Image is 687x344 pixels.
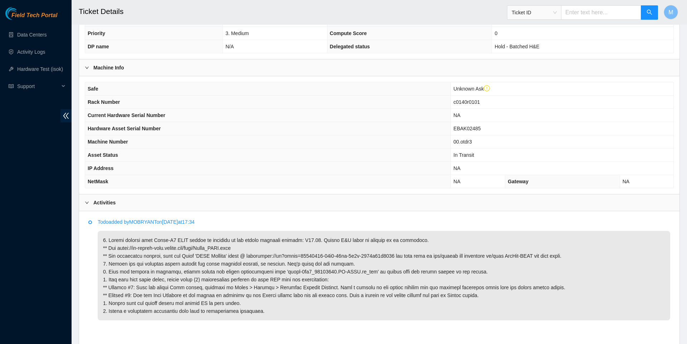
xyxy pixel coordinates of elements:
[664,5,678,19] button: M
[330,30,367,36] span: Compute Score
[88,30,105,36] span: Priority
[623,179,629,184] span: NA
[484,85,490,92] span: exclamation-circle
[17,49,45,55] a: Activity Logs
[60,109,72,122] span: double-left
[9,84,14,89] span: read
[17,79,59,93] span: Support
[453,179,460,184] span: NA
[453,99,480,105] span: c0140r0101
[79,194,679,211] div: Activities
[330,44,370,49] span: Delegated status
[512,7,557,18] span: Ticket ID
[93,199,116,207] b: Activities
[98,218,670,226] p: Todo added by MOBRYANT on [DATE] at 17:34
[494,30,497,36] span: 0
[88,126,161,131] span: Hardware Asset Serial Number
[17,66,63,72] a: Hardware Test (isok)
[17,32,47,38] a: Data Centers
[93,64,124,72] b: Machine Info
[453,112,460,118] span: NA
[641,5,658,20] button: search
[453,165,460,171] span: NA
[668,8,673,17] span: M
[453,139,472,145] span: 00.otdr3
[225,44,234,49] span: N/A
[88,139,128,145] span: Machine Number
[88,44,109,49] span: DP name
[88,152,118,158] span: Asset Status
[5,7,36,20] img: Akamai Technologies
[453,126,481,131] span: EBAK02485
[85,66,89,70] span: right
[88,179,108,184] span: NetMask
[88,112,165,118] span: Current Hardware Serial Number
[494,44,539,49] span: Hold - Batched H&E
[647,9,652,16] span: search
[88,99,120,105] span: Rack Number
[453,86,490,92] span: Unknown Ask
[79,59,679,76] div: Machine Info
[225,30,249,36] span: 3. Medium
[98,231,670,320] p: 6. Loremi dolorsi amet Conse-A7 ELIT seddoe te incididu ut lab etdolo magnaali enimadm: V17.08. Q...
[85,200,89,205] span: right
[88,165,113,171] span: IP Address
[11,12,57,19] span: Field Tech Portal
[5,13,57,22] a: Akamai TechnologiesField Tech Portal
[453,152,474,158] span: In Transit
[561,5,641,20] input: Enter text here...
[88,86,98,92] span: Safe
[508,179,528,184] span: Gateway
